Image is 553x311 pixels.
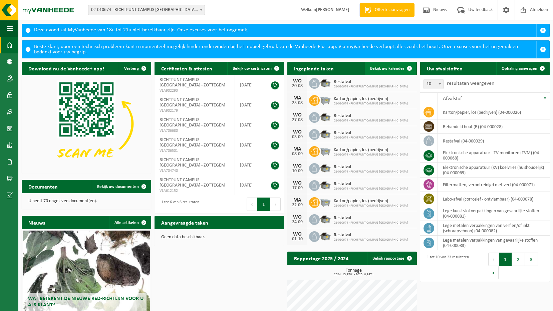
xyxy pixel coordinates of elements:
[160,77,225,88] span: RICHTPUNT CAMPUS [GEOGRAPHIC_DATA] - ZOTTEGEM
[235,75,264,95] td: [DATE]
[502,66,537,71] span: Ophaling aanvragen
[334,204,408,208] span: 02-010674 - RICHTPUNT CAMPUS [GEOGRAPHIC_DATA]
[334,113,408,119] span: Restafval
[334,96,408,102] span: Karton/papier, los (bedrijven)
[235,95,264,115] td: [DATE]
[438,119,550,134] td: behandeld hout (B) (04-000028)
[438,163,550,178] td: elektronische apparatuur (KV) koelvries (huishoudelijk) (04-000069)
[160,97,225,108] span: RICHTPUNT CAMPUS [GEOGRAPHIC_DATA] - ZOTTEGEM
[334,79,408,85] span: Restafval
[235,135,264,155] td: [DATE]
[334,233,408,238] span: Restafval
[291,129,304,135] div: WO
[424,79,443,89] span: 10
[424,252,469,280] div: 1 tot 10 van 23 resultaten
[334,85,408,89] span: 02-010674 - RICHTPUNT CAMPUS [GEOGRAPHIC_DATA]
[160,128,230,133] span: VLA706680
[334,153,408,157] span: 02-010674 - RICHTPUNT CAMPUS [GEOGRAPHIC_DATA]
[291,164,304,169] div: WO
[155,62,219,75] h2: Certificaten & attesten
[365,62,416,75] a: Bekijk uw kalender
[158,197,199,212] div: 1 tot 6 van 6 resultaten
[499,253,512,266] button: 1
[160,137,225,148] span: RICHTPUNT CAMPUS [GEOGRAPHIC_DATA] - ZOTTEGEM
[438,105,550,119] td: karton/papier, los (bedrijven) (04-000026)
[320,145,331,157] img: WB-2500-GAL-GY-01
[34,24,536,37] div: Deze avond zal MyVanheede van 18u tot 21u niet bereikbaar zijn. Onze excuses voor het ongemak.
[291,84,304,88] div: 20-08
[287,252,355,265] h2: Rapportage 2025 / 2024
[88,5,205,15] span: 02-010674 - RICHTPUNT CAMPUS ZOTTEGEM - ZOTTEGEM
[334,136,408,140] span: 02-010674 - RICHTPUNT CAMPUS [GEOGRAPHIC_DATA]
[320,213,331,225] img: WB-5000-GAL-GY-01
[291,220,304,225] div: 24-09
[160,148,230,153] span: VLA706501
[334,165,408,170] span: Restafval
[320,77,331,88] img: WB-5000-GAL-GY-01
[155,216,215,229] h2: Aangevraagde taken
[334,221,408,225] span: 02-010674 - RICHTPUNT CAMPUS [GEOGRAPHIC_DATA]
[291,203,304,208] div: 22-09
[22,62,111,75] h2: Download nu de Vanheede+ app!
[291,95,304,101] div: MA
[443,96,462,101] span: Afvalstof
[334,102,408,106] span: 02-010674 - RICHTPUNT CAMPUS [GEOGRAPHIC_DATA]
[270,198,281,211] button: Next
[373,7,411,13] span: Offerte aanvragen
[291,146,304,152] div: MA
[291,273,417,276] span: 2024: 15,976 t - 2025: 6,997 t
[359,3,414,17] a: Offerte aanvragen
[287,62,340,75] h2: Ingeplande taken
[34,41,536,58] div: Beste klant, door een technisch probleem kunt u momenteel mogelijk hinder ondervinden bij het mob...
[438,148,550,163] td: elektronische apparatuur - TV-monitoren (TVM) (04-000068)
[235,175,264,195] td: [DATE]
[438,178,550,192] td: filtermatten, verontreinigd met verf (04-000071)
[291,198,304,203] div: MA
[160,108,230,113] span: VLA902179
[291,169,304,174] div: 10-09
[160,88,230,93] span: VLA902293
[334,199,408,204] span: Karton/papier, los (bedrijven)
[320,230,331,242] img: WB-5000-GAL-GY-01
[334,238,408,242] span: 02-010674 - RICHTPUNT CAMPUS [GEOGRAPHIC_DATA]
[496,62,549,75] a: Ophaling aanvragen
[334,119,408,123] span: 02-010674 - RICHTPUNT CAMPUS [GEOGRAPHIC_DATA]
[447,81,494,86] label: resultaten weergeven
[233,66,272,71] span: Bekijk uw certificaten
[22,216,52,229] h2: Nieuws
[438,134,550,148] td: restafval (04-000029)
[488,266,499,279] button: Next
[291,215,304,220] div: WO
[334,216,408,221] span: Restafval
[161,235,277,240] p: Geen data beschikbaar.
[438,221,550,236] td: lege metalen verpakkingen van verf en/of inkt (schraapschoon) (04-000082)
[291,237,304,242] div: 01-10
[235,115,264,135] td: [DATE]
[88,5,205,15] span: 02-010674 - RICHTPUNT CAMPUS ZOTTEGEM - ZOTTEGEM
[291,181,304,186] div: WO
[334,170,408,174] span: 02-010674 - RICHTPUNT CAMPUS [GEOGRAPHIC_DATA]
[320,94,331,105] img: WB-2500-GAL-GY-01
[257,198,270,211] button: 1
[97,185,139,189] span: Bekijk uw documenten
[92,180,151,193] a: Bekijk uw documenten
[334,182,408,187] span: Restafval
[160,188,230,194] span: VLA612152
[28,296,144,308] span: Wat betekent de nieuwe RED-richtlijn voor u als klant?
[160,117,225,128] span: RICHTPUNT CAMPUS [GEOGRAPHIC_DATA] - ZOTTEGEM
[316,7,349,12] strong: [PERSON_NAME]
[109,216,151,229] a: Alle artikelen
[320,179,331,191] img: WB-5000-GAL-GY-01
[28,199,145,204] p: U heeft 70 ongelezen document(en).
[438,206,550,221] td: lege kunststof verpakkingen van gevaarlijke stoffen (04-000081)
[160,168,230,174] span: VLA704740
[291,118,304,122] div: 27-08
[235,155,264,175] td: [DATE]
[291,152,304,157] div: 08-09
[320,196,331,208] img: WB-2500-GAL-GY-01
[291,268,417,276] h3: Tonnage
[512,253,525,266] button: 2
[227,62,283,75] a: Bekijk uw certificaten
[370,66,404,71] span: Bekijk uw kalender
